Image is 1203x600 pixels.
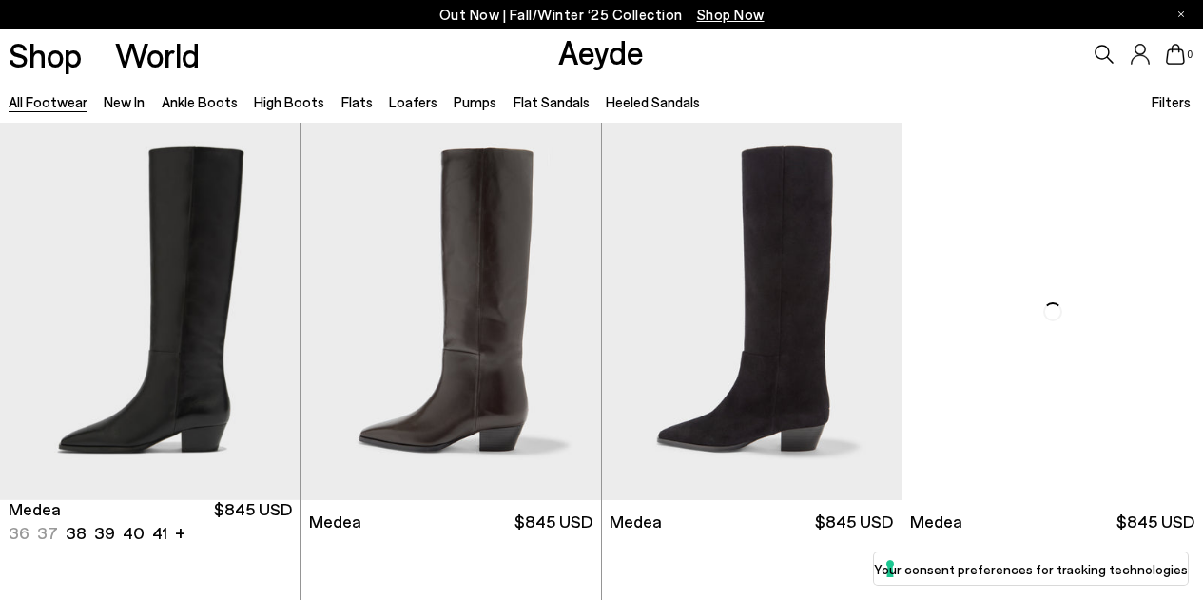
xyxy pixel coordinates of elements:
[152,521,167,545] li: 41
[874,552,1188,585] button: Your consent preferences for tracking technologies
[66,521,87,545] li: 38
[9,38,82,71] a: Shop
[910,510,962,533] span: Medea
[94,521,115,545] li: 39
[214,497,292,545] span: $845 USD
[341,93,373,110] a: Flats
[301,123,600,500] img: Medea Knee-High Boots
[514,93,590,110] a: Flat Sandals
[558,31,644,71] a: Aeyde
[175,519,185,545] li: +
[902,500,1203,543] a: Medea $845 USD
[602,123,902,500] img: Medea Suede Knee-High Boots
[874,559,1188,579] label: Your consent preferences for tracking technologies
[9,497,61,521] span: Medea
[309,510,361,533] span: Medea
[301,500,600,543] a: Medea $845 USD
[514,510,592,533] span: $845 USD
[162,93,238,110] a: Ankle Boots
[697,6,765,23] span: Navigate to /collections/new-in
[1152,93,1191,110] span: Filters
[439,3,765,27] p: Out Now | Fall/Winter ‘25 Collection
[902,123,1203,500] img: Medea Suede Knee-High Boots
[9,521,162,545] ul: variant
[9,93,87,110] a: All Footwear
[1185,49,1194,60] span: 0
[123,521,145,545] li: 40
[254,93,324,110] a: High Boots
[1116,510,1194,533] span: $845 USD
[454,93,496,110] a: Pumps
[610,510,662,533] span: Medea
[389,93,437,110] a: Loafers
[606,93,700,110] a: Heeled Sandals
[115,38,200,71] a: World
[602,500,902,543] a: Medea $845 USD
[815,510,893,533] span: $845 USD
[104,93,145,110] a: New In
[1166,44,1185,65] a: 0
